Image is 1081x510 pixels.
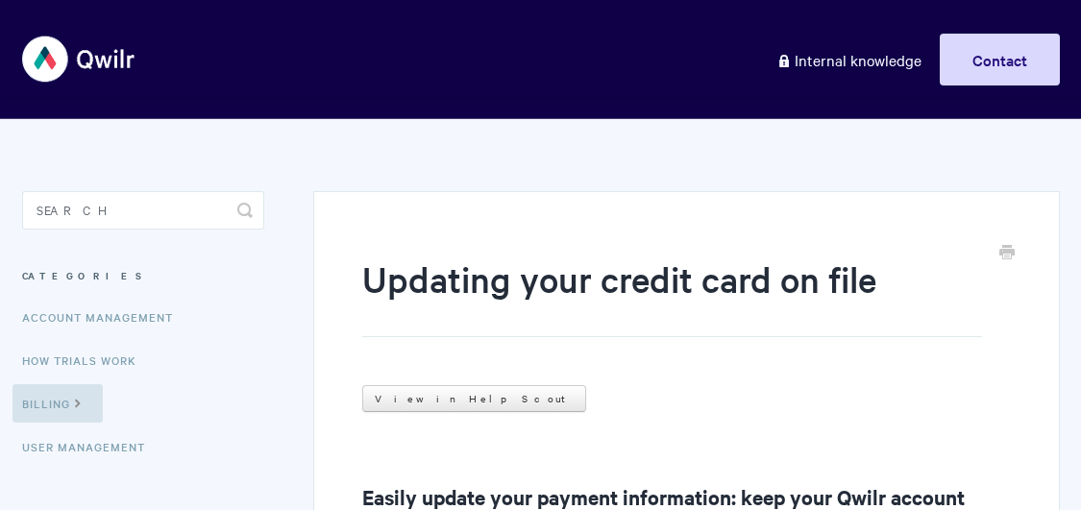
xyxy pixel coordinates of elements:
a: How Trials Work [22,341,151,379]
a: User Management [22,427,160,466]
a: Print this Article [999,243,1015,264]
a: Account Management [22,298,187,336]
img: Qwilr Help Center [22,23,136,95]
a: Contact [940,34,1060,85]
h3: Categories [22,258,265,293]
a: Billing [12,384,103,423]
input: Search [22,191,265,230]
h1: Updating your credit card on file [362,255,981,337]
a: View in Help Scout [362,385,586,412]
a: Internal knowledge [762,34,936,85]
